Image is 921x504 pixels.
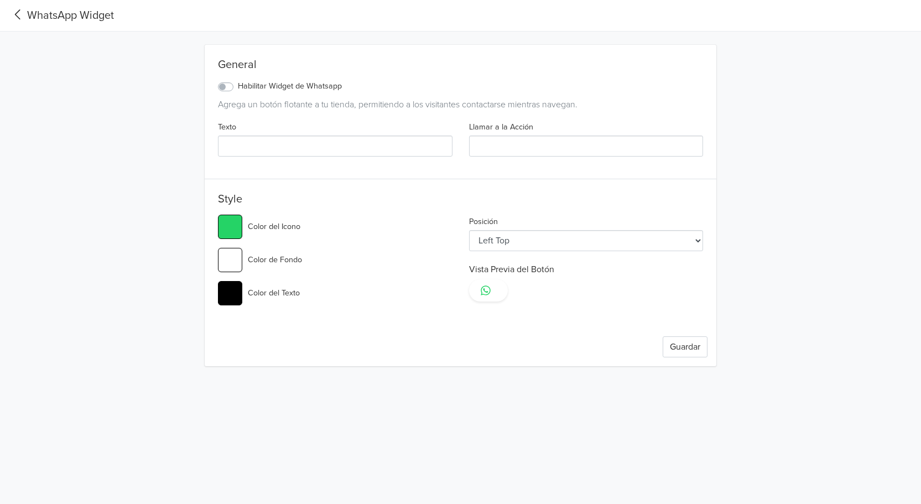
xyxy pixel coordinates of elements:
div: Agrega un botón flotante a tu tienda, permitiendo a los visitantes contactarse mientras navegan. [218,98,703,111]
label: Color del Texto [248,287,300,299]
button: Guardar [663,336,707,357]
label: Habilitar Widget de Whatsapp [238,80,342,92]
a: WhatsApp Widget [9,7,114,24]
label: Posición [469,216,498,228]
h5: Style [218,193,703,210]
h6: Vista Previa del Botón [469,264,704,275]
div: General [218,58,703,76]
label: Llamar a la Acción [469,121,533,133]
label: Texto [218,121,236,133]
label: Color de Fondo [248,254,302,266]
label: Color del Icono [248,221,300,233]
